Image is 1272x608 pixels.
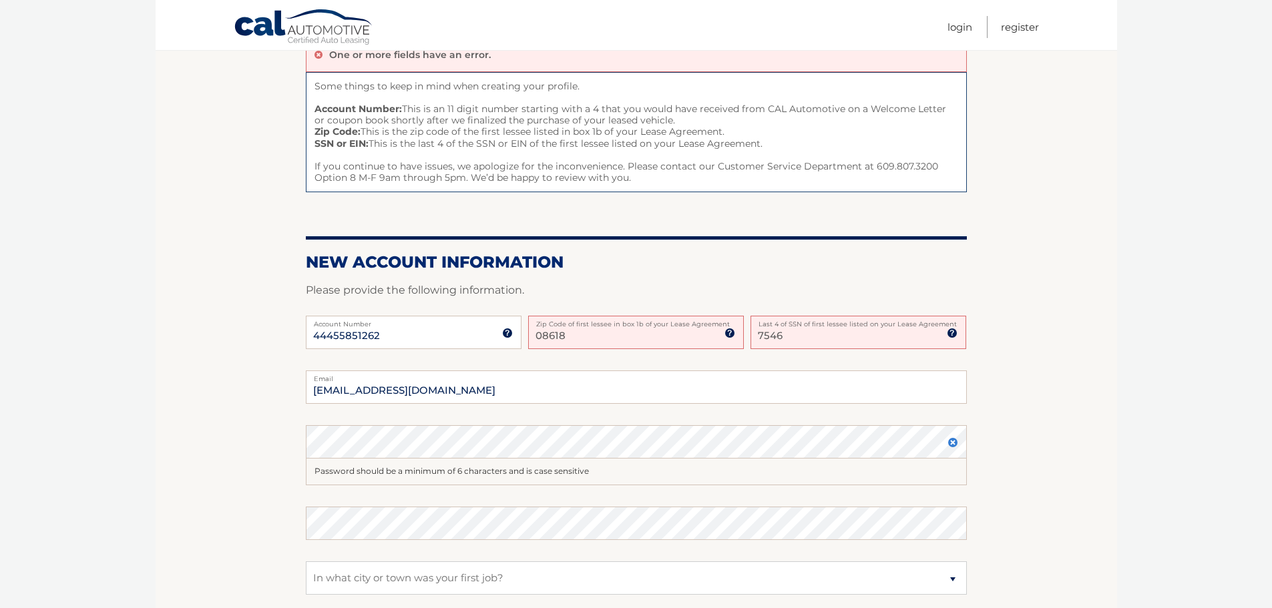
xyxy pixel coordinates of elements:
[528,316,744,326] label: Zip Code of first lessee in box 1b of your Lease Agreement
[947,328,958,338] img: tooltip.svg
[306,370,967,381] label: Email
[947,437,958,448] img: close.svg
[502,328,513,338] img: tooltip.svg
[306,316,521,326] label: Account Number
[306,316,521,349] input: Account Number
[234,9,374,47] a: Cal Automotive
[306,459,967,485] div: Password should be a minimum of 6 characters and is case sensitive
[306,72,967,193] span: Some things to keep in mind when creating your profile. This is an 11 digit number starting with ...
[947,16,972,38] a: Login
[314,103,402,115] strong: Account Number:
[329,49,491,61] p: One or more fields have an error.
[306,370,967,404] input: Email
[306,281,967,300] p: Please provide the following information.
[724,328,735,338] img: tooltip.svg
[751,316,966,349] input: SSN or EIN (last 4 digits only)
[314,125,361,137] strong: Zip Code:
[1001,16,1039,38] a: Register
[751,316,966,326] label: Last 4 of SSN of first lessee listed on your Lease Agreement
[306,252,967,272] h2: New Account Information
[314,137,369,149] strong: SSN or EIN:
[528,316,744,349] input: Zip Code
